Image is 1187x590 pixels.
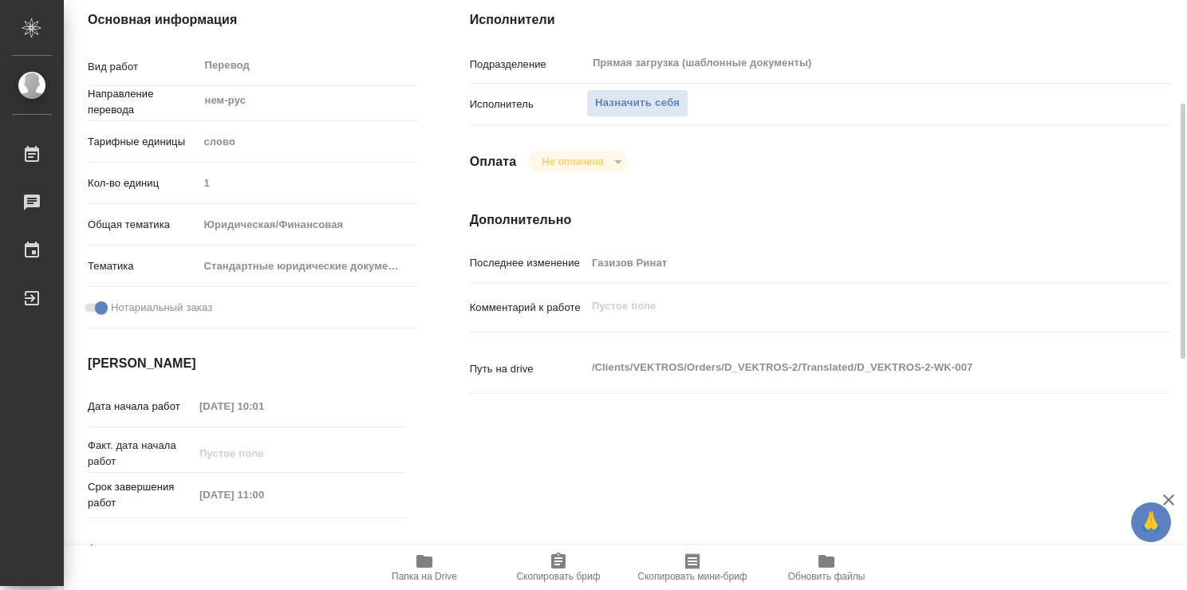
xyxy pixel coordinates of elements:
textarea: /Clients/VEKTROS/Orders/D_VEKTROS-2/Translated/D_VEKTROS-2-WK-007 [586,354,1111,381]
button: 🙏 [1131,502,1171,542]
button: Папка на Drive [357,545,491,590]
h4: Дополнительно [470,210,1169,230]
p: Тематика [88,258,198,274]
input: Пустое поле [194,442,333,465]
button: Скопировать мини-бриф [625,545,759,590]
div: Юридическая/Финансовая [198,211,419,238]
h4: [PERSON_NAME] [88,354,406,373]
span: Скопировать мини-бриф [637,571,747,582]
h4: Основная информация [88,10,406,29]
p: Комментарий к работе [470,300,586,316]
span: Папка на Drive [392,571,457,582]
p: Подразделение [470,57,586,73]
input: Пустое поле [198,171,419,195]
button: Не оплачена [537,155,608,168]
p: Кол-во единиц [88,175,198,191]
input: Пустое поле [194,483,333,506]
p: Тарифные единицы [88,134,198,150]
input: Пустое поле [194,395,333,418]
p: Направление перевода [88,86,198,118]
p: Исполнитель [470,96,586,112]
p: Путь на drive [470,361,586,377]
span: Назначить себя [595,94,680,112]
button: Скопировать бриф [491,545,625,590]
p: Последнее изменение [470,255,586,271]
div: слово [198,128,419,155]
h4: Оплата [470,152,517,171]
p: Дата начала работ [88,399,194,415]
div: Не оплачена [529,151,627,172]
p: Вид работ [88,59,198,75]
span: 🙏 [1138,505,1165,539]
div: Стандартные юридические документы, договоры, уставы [198,253,419,280]
h4: Исполнители [470,10,1169,29]
p: Общая тематика [88,217,198,233]
span: Нотариальный заказ [111,300,212,316]
input: Пустое поле [586,251,1111,274]
p: Факт. дата начала работ [88,438,194,470]
p: Факт. срок заверш. работ [88,541,194,572]
button: Назначить себя [586,89,688,117]
p: Срок завершения работ [88,479,194,511]
span: Обновить файлы [788,571,866,582]
span: Скопировать бриф [516,571,600,582]
button: Обновить файлы [759,545,893,590]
